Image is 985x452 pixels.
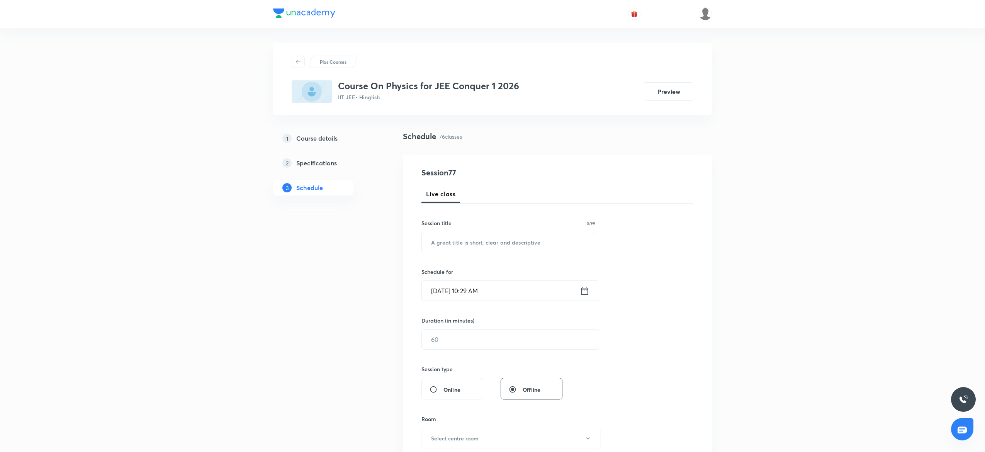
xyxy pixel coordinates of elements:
[644,82,693,101] button: Preview
[273,8,335,18] img: Company Logo
[431,434,479,442] h6: Select centre room
[422,232,595,252] input: A great title is short, clear and descriptive
[421,316,474,325] h6: Duration (in minutes)
[282,183,292,192] p: 3
[338,80,519,92] h3: Course On Physics for JEE Conquer 1 2026
[426,189,455,199] span: Live class
[296,183,323,192] h5: Schedule
[523,386,540,394] span: Offline
[631,10,638,17] img: avatar
[421,219,452,227] h6: Session title
[296,134,338,143] h5: Course details
[273,131,378,146] a: 1Course details
[421,167,562,178] h4: Session 77
[282,158,292,168] p: 2
[422,330,599,349] input: 60
[282,134,292,143] p: 1
[296,158,337,168] h5: Specifications
[628,8,640,20] button: avatar
[338,93,519,101] p: IIT JEE • Hinglish
[421,428,601,449] button: Select centre room
[443,386,460,394] span: Online
[421,415,436,423] h6: Room
[587,221,595,225] p: 0/99
[320,58,346,65] p: Plus Courses
[699,7,712,20] img: Shivank
[421,268,595,276] h6: Schedule for
[403,131,436,142] h4: Schedule
[439,133,462,141] p: 76 classes
[959,395,968,404] img: ttu
[273,8,335,20] a: Company Logo
[421,365,453,373] h6: Session type
[273,155,378,171] a: 2Specifications
[292,80,332,103] img: F66AD28E-48C4-4298-B8B1-F7D866C22FDD_plus.png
